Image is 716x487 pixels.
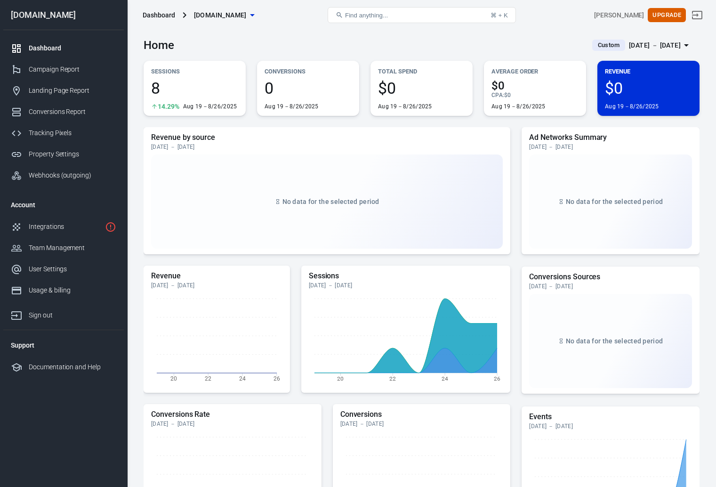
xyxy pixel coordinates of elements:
[29,43,116,53] div: Dashboard
[504,92,511,98] span: $0
[442,375,448,382] tspan: 24
[378,103,432,110] div: Aug 19－8/26/2025
[3,38,124,59] a: Dashboard
[340,420,503,428] div: [DATE] － [DATE]
[151,133,503,142] h5: Revenue by source
[170,375,177,382] tspan: 20
[378,80,465,96] span: $0
[3,334,124,357] li: Support
[529,143,692,151] div: [DATE] － [DATE]
[158,103,179,110] span: 14.29%
[309,271,503,281] h5: Sessions
[491,103,546,110] div: Aug 19－8/26/2025
[282,198,379,205] span: No data for the selected period
[3,144,124,165] a: Property Settings
[29,107,116,117] div: Conversions Report
[3,165,124,186] a: Webhooks (outgoing)
[274,375,280,382] tspan: 26
[594,41,623,50] span: Custom
[144,39,174,52] h3: Home
[529,422,692,430] div: [DATE] － [DATE]
[239,375,246,382] tspan: 24
[378,66,465,76] p: Total Spend
[29,222,101,232] div: Integrations
[29,243,116,253] div: Team Management
[29,128,116,138] div: Tracking Pixels
[684,441,707,463] iframe: Intercom live chat
[205,375,211,382] tspan: 22
[309,282,503,289] div: [DATE] － [DATE]
[328,7,516,23] button: Find anything...⌘ + K
[491,92,504,98] span: CPA :
[151,410,314,419] h5: Conversions Rate
[494,375,500,382] tspan: 26
[337,375,344,382] tspan: 20
[3,122,124,144] a: Tracking Pixels
[143,10,175,20] div: Dashboard
[151,282,282,289] div: [DATE] － [DATE]
[29,149,116,159] div: Property Settings
[594,10,644,20] div: Account id: 1mtJKQgV
[3,301,124,326] a: Sign out
[151,66,238,76] p: Sessions
[3,194,124,216] li: Account
[686,4,708,26] a: Sign out
[29,362,116,372] div: Documentation and Help
[265,66,352,76] p: Conversions
[491,80,579,91] span: $0
[529,272,692,282] h5: Conversions Sources
[529,133,692,142] h5: Ad Networks Summary
[151,143,503,151] div: [DATE] － [DATE]
[190,7,258,24] button: [DOMAIN_NAME]
[3,11,124,19] div: [DOMAIN_NAME]
[151,80,238,96] span: 8
[151,271,282,281] h5: Revenue
[629,40,681,51] div: [DATE] － [DATE]
[3,216,124,237] a: Integrations
[529,283,692,290] div: [DATE] － [DATE]
[29,86,116,96] div: Landing Page Report
[605,80,692,96] span: $0
[105,221,116,233] svg: 1 networks not verified yet
[3,280,124,301] a: Usage & billing
[3,59,124,80] a: Campaign Report
[585,38,700,53] button: Custom[DATE] － [DATE]
[529,412,692,422] h5: Events
[340,410,503,419] h5: Conversions
[29,285,116,295] div: Usage & billing
[3,101,124,122] a: Conversions Report
[605,103,659,110] div: Aug 19－8/26/2025
[183,103,237,110] div: Aug 19－8/26/2025
[3,259,124,280] a: User Settings
[566,198,663,205] span: No data for the selected period
[605,66,692,76] p: Revenue
[648,8,686,23] button: Upgrade
[265,103,319,110] div: Aug 19－8/26/2025
[29,65,116,74] div: Campaign Report
[29,264,116,274] div: User Settings
[151,420,314,428] div: [DATE] － [DATE]
[265,80,352,96] span: 0
[389,375,396,382] tspan: 22
[3,237,124,259] a: Team Management
[345,12,388,19] span: Find anything...
[29,310,116,320] div: Sign out
[194,9,247,21] span: traderush.tech
[566,337,663,345] span: No data for the selected period
[29,170,116,180] div: Webhooks (outgoing)
[3,80,124,101] a: Landing Page Report
[491,66,579,76] p: Average Order
[491,12,508,19] div: ⌘ + K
